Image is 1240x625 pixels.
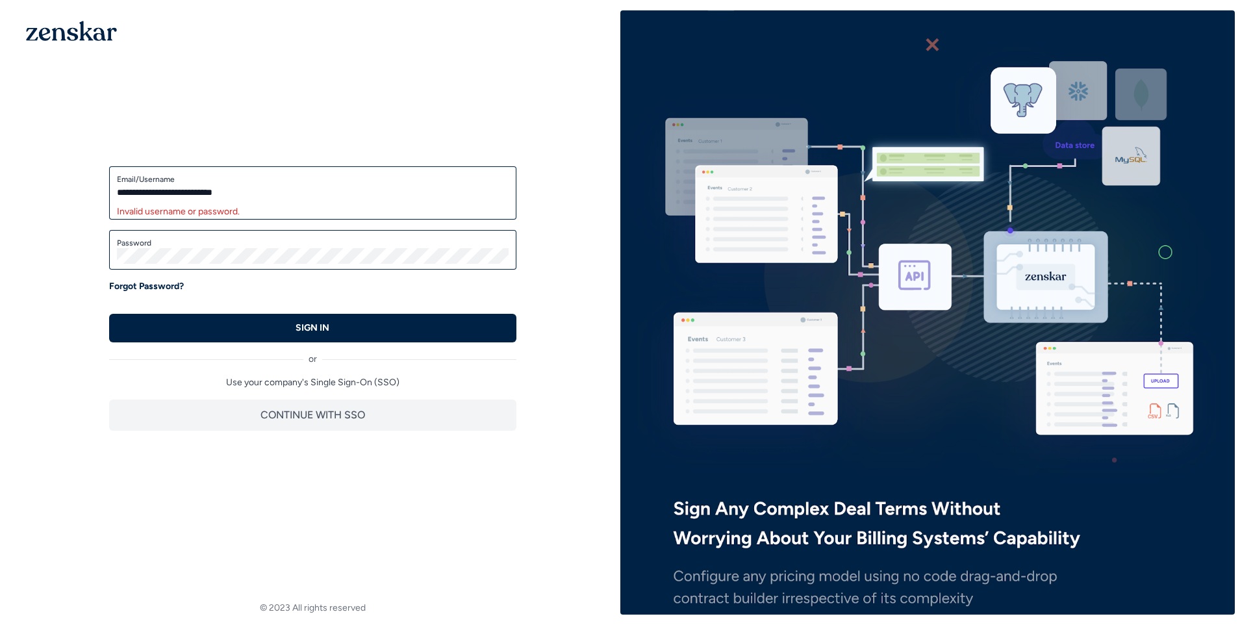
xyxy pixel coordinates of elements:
button: CONTINUE WITH SSO [109,400,516,431]
button: SIGN IN [109,314,516,342]
label: Email/Username [117,174,509,185]
p: SIGN IN [296,322,329,335]
div: or [109,342,516,366]
label: Password [117,238,509,248]
img: 1OGAJ2xQqyY4LXKgY66KYq0eOWRCkrZdAb3gUhuVAqdWPZE9SRJmCz+oDMSn4zDLXe31Ii730ItAGKgCKgCCgCikA4Av8PJUP... [26,21,117,41]
p: Use your company's Single Sign-On (SSO) [109,376,516,389]
footer: © 2023 All rights reserved [5,602,620,615]
a: Forgot Password? [109,280,184,293]
div: Invalid username or password. [117,205,509,218]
